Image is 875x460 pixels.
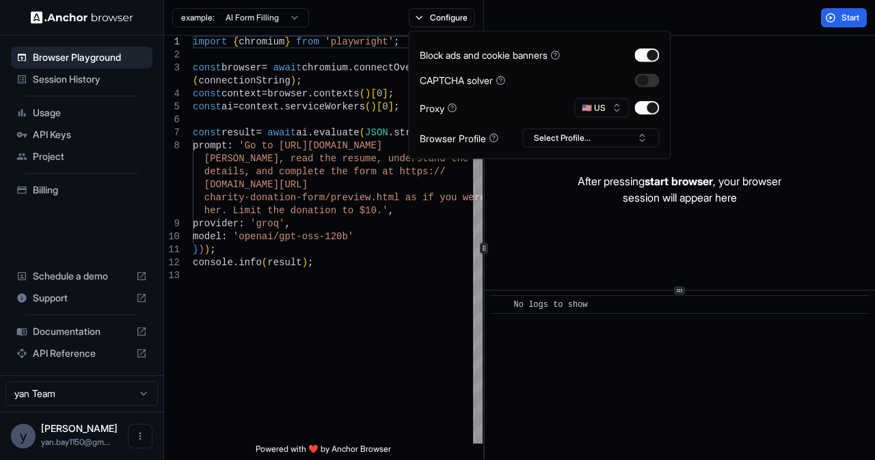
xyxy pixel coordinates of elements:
span: : [239,218,244,229]
div: 12 [164,256,180,269]
div: 8 [164,139,180,152]
span: No logs to show [514,300,588,310]
span: info [239,257,262,268]
button: Select Profile... [522,128,659,148]
span: Powered with ❤️ by Anchor Browser [256,444,391,460]
img: Anchor Logo [31,11,133,24]
span: const [193,101,221,112]
span: 'Go to [URL][DOMAIN_NAME] [239,140,382,151]
span: example: [181,12,215,23]
div: 13 [164,269,180,282]
span: = [256,127,261,138]
div: 7 [164,126,180,139]
span: , [388,205,394,216]
span: ) [291,75,296,86]
span: ( [360,88,365,99]
span: ​ [497,298,504,312]
span: . [388,127,394,138]
span: context [239,101,279,112]
span: Usage [33,106,147,120]
span: , [284,218,290,229]
span: 0 [382,101,388,112]
div: 2 [164,49,180,62]
span: } [193,244,198,255]
span: ; [210,244,215,255]
div: API Reference [11,342,152,364]
div: Usage [11,102,152,124]
span: ] [382,88,388,99]
span: provider [193,218,239,229]
div: 11 [164,243,180,256]
span: context [221,88,262,99]
div: Billing [11,179,152,201]
p: After pressing , your browser session will appear here [578,173,781,206]
span: ai [296,127,308,138]
span: console [193,257,233,268]
span: ; [308,257,313,268]
div: 6 [164,113,180,126]
span: [ [371,88,376,99]
span: const [193,88,221,99]
span: = [262,62,267,73]
span: . [279,101,284,112]
span: ; [296,75,301,86]
div: Browser Playground [11,46,152,68]
span: ; [394,101,399,112]
span: evaluate [313,127,359,138]
span: ) [302,257,308,268]
span: await [273,62,302,73]
span: JSON [365,127,388,138]
span: ) [365,88,371,99]
span: ai [221,101,233,112]
div: Documentation [11,321,152,342]
span: Billing [33,183,147,197]
div: Block ads and cookie banners [420,48,560,62]
button: 🇺🇸 US [574,98,629,118]
span: ) [204,244,210,255]
div: y [11,424,36,448]
div: API Keys [11,124,152,146]
button: Open menu [128,424,152,448]
span: Project [33,150,147,163]
span: . [348,62,353,73]
span: chromium [239,36,284,47]
span: const [193,62,221,73]
span: ; [394,36,399,47]
span: [PERSON_NAME], read the resume, understand the [204,153,468,164]
span: 'groq' [250,218,284,229]
span: const [193,127,221,138]
div: Browser Profile [420,131,498,145]
div: 5 [164,100,180,113]
span: charity-donation-form/preview.html as if you were [204,192,486,203]
div: 10 [164,230,180,243]
span: Browser Playground [33,51,147,64]
span: import [193,36,227,47]
span: = [262,88,267,99]
div: Project [11,146,152,167]
span: ( [360,127,365,138]
span: await [267,127,296,138]
span: browser [221,62,262,73]
span: = [233,101,239,112]
span: Support [33,291,131,305]
span: chromium [302,62,348,73]
span: 'openai/gpt-oss-120b' [233,231,353,242]
button: Start [821,8,867,27]
button: Configure [409,8,475,27]
span: yan.bay1150@gmail.com [41,437,110,447]
span: { [233,36,239,47]
span: ; [388,88,394,99]
span: result [267,257,301,268]
span: Schedule a demo [33,269,131,283]
span: . [308,127,313,138]
span: result [221,127,256,138]
span: ) [198,244,204,255]
span: API Reference [33,347,131,360]
div: Schedule a demo [11,265,152,287]
div: 9 [164,217,180,230]
span: 'playwright' [325,36,394,47]
span: Start [842,12,861,23]
span: model [193,231,221,242]
div: CAPTCHA solver [420,73,505,87]
span: start browser [645,174,713,188]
